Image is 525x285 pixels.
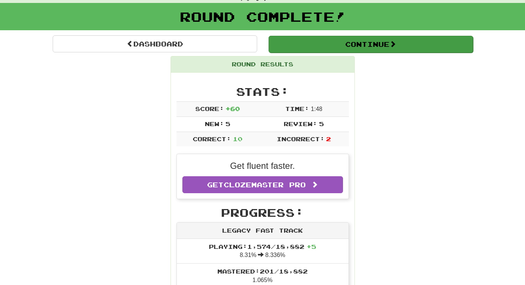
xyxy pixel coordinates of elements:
h2: Progress: [176,206,349,219]
div: Legacy Fast Track [177,223,349,239]
a: GetClozemaster Pro [182,176,343,193]
span: + 5 [307,243,316,250]
span: 5 [225,120,230,127]
span: Mastered: 201 / 18,882 [217,268,308,275]
h2: Stats: [176,86,349,98]
span: New: [205,120,224,127]
span: Review: [284,120,317,127]
span: Correct: [193,135,231,142]
h1: Round Complete! [3,9,522,24]
div: Round Results [171,56,354,73]
p: Get fluent faster. [182,160,343,172]
span: Score: [195,105,224,112]
span: Time: [285,105,309,112]
span: 10 [233,135,242,142]
span: Clozemaster Pro [224,181,306,189]
span: 1 : 48 [311,106,322,112]
button: Continue [269,36,473,53]
span: 2 [326,135,331,142]
a: Dashboard [53,35,257,52]
li: 8.31% 8.336% [177,239,349,264]
span: Incorrect: [277,135,325,142]
span: + 60 [225,105,240,112]
span: 5 [319,120,324,127]
span: Playing: 1,574 / 18,882 [209,243,316,250]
